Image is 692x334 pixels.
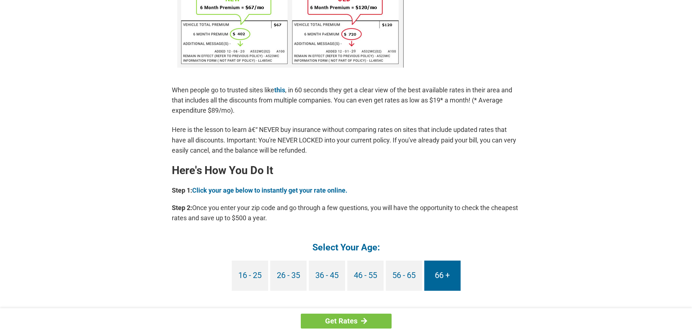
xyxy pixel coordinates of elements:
[309,261,345,291] a: 36 - 45
[172,186,192,194] b: Step 1:
[386,261,422,291] a: 56 - 65
[172,85,521,116] p: When people go to trusted sites like , in 60 seconds they get a clear view of the best available ...
[232,261,268,291] a: 16 - 25
[172,125,521,155] p: Here is the lesson to learn â€“ NEVER buy insurance without comparing rates on sites that include...
[172,204,192,212] b: Step 2:
[301,314,392,329] a: Get Rates
[172,203,521,223] p: Once you enter your zip code and go through a few questions, you will have the opportunity to che...
[192,186,347,194] a: Click your age below to instantly get your rate online.
[172,165,521,176] h2: Here's How You Do It
[274,86,285,94] a: this
[270,261,307,291] a: 26 - 35
[424,261,461,291] a: 66 +
[347,261,384,291] a: 46 - 55
[172,241,521,253] h4: Select Your Age:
